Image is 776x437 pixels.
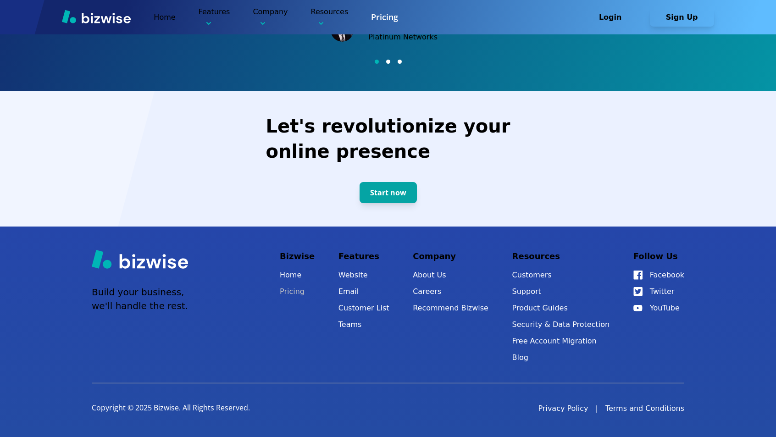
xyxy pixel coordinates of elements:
[62,10,131,23] img: Bizwise Logo
[512,249,610,263] p: Resources
[633,305,643,311] img: YouTube Icon
[280,249,315,263] p: Bizwise
[338,285,389,298] a: Email
[605,403,684,414] a: Terms and Conditions
[413,285,488,298] a: Careers
[413,249,488,263] p: Company
[413,302,488,315] a: Recommend Bizwise
[338,302,389,315] a: Customer List
[578,13,650,22] a: Login
[368,32,445,42] p: Platinum Networks
[633,271,643,280] img: Facebook Icon
[266,114,510,164] h2: Let's revolutionize your online presence
[633,285,684,298] a: Twitter
[512,318,610,331] a: Security & Data Protection
[633,269,684,282] a: Facebook
[578,8,643,27] button: Login
[199,6,230,28] p: Features
[311,6,349,28] p: Resources
[512,302,610,315] a: Product Guides
[650,13,714,22] a: Sign Up
[338,318,389,331] a: Teams
[650,8,714,27] button: Sign Up
[253,6,288,28] p: Company
[92,285,188,313] p: Build your business, we'll handle the rest.
[154,13,175,22] a: Home
[92,403,250,413] p: Copyright © 2025 Bizwise. All Rights Reserved.
[633,287,643,296] img: Twitter Icon
[360,182,417,203] button: Start now
[538,403,588,414] a: Privacy Policy
[338,269,389,282] a: Website
[280,285,315,298] a: Pricing
[371,11,398,23] a: Pricing
[360,164,417,203] a: Start now
[596,403,598,414] div: |
[338,249,389,263] p: Features
[633,249,684,263] p: Follow Us
[512,285,610,298] button: Support
[512,269,610,282] a: Customers
[92,249,188,269] img: Bizwise Logo
[413,269,488,282] a: About Us
[512,351,610,364] a: Blog
[633,302,684,315] a: YouTube
[512,335,610,348] a: Free Account Migration
[280,269,315,282] a: Home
